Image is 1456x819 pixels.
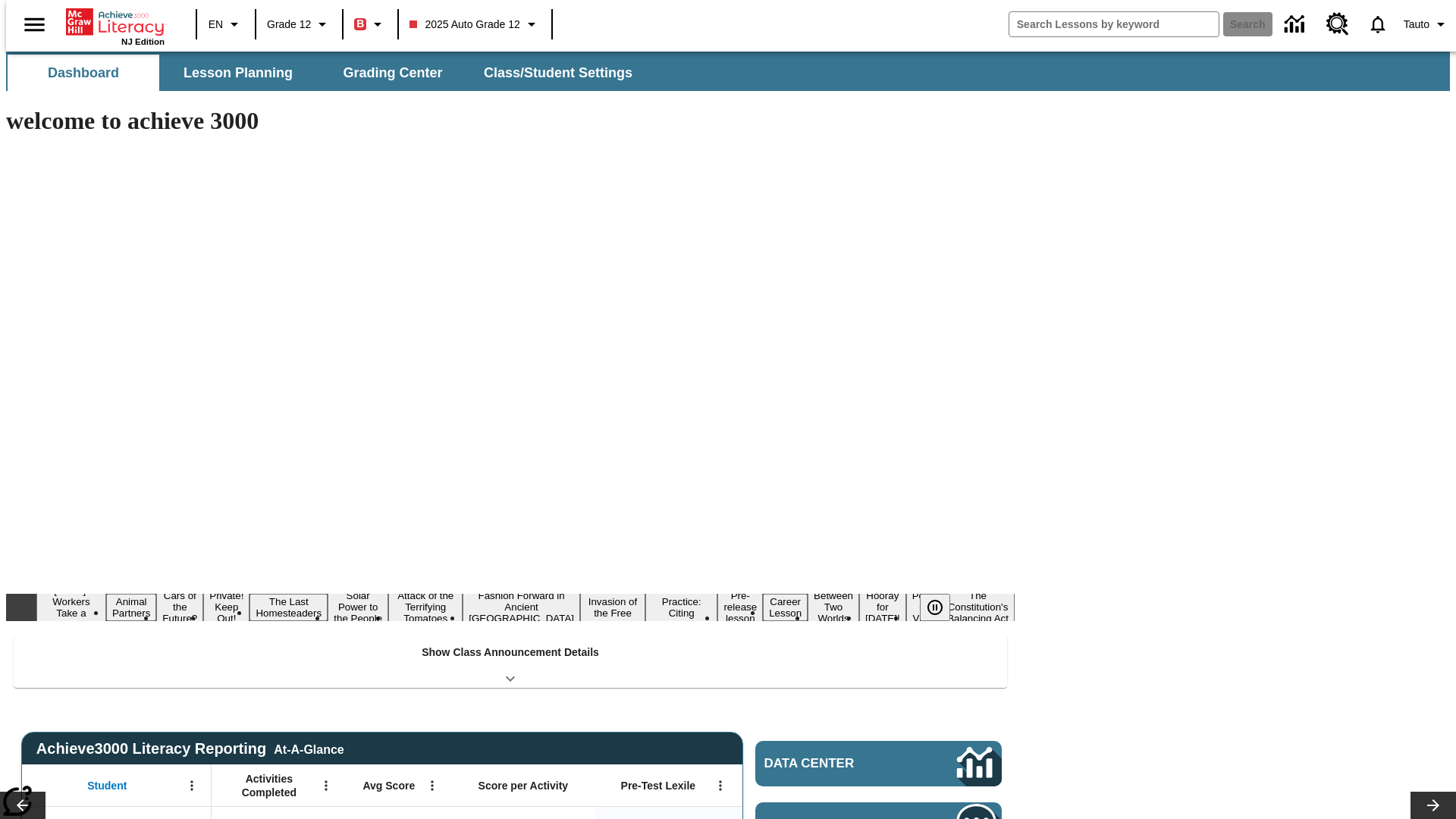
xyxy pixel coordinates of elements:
span: Class/Student Settings [484,64,632,82]
a: Resource Center, Will open in new tab [1317,4,1358,45]
span: Dashboard [48,64,119,82]
span: Grading Center [343,64,442,82]
p: Show Class Announcement Details [422,645,599,661]
button: Dashboard [8,55,159,91]
div: Show Class Announcement Details [14,635,1007,688]
button: Slide 12 Career Lesson [763,594,808,621]
span: Data Center [764,756,906,771]
a: Home [66,7,165,37]
div: At-A-Glance [274,740,344,757]
span: Achieve3000 Literacy Reporting [36,740,344,758]
button: Lesson Planning [162,55,314,91]
button: Slide 7 Attack of the Terrifying Tomatoes [388,588,463,626]
div: Pause [920,594,965,621]
span: Lesson Planning [184,64,293,82]
div: SubNavbar [6,55,646,91]
input: search field [1009,12,1219,36]
a: Notifications [1358,5,1398,44]
button: Profile/Settings [1398,11,1456,38]
button: Open Menu [180,774,203,797]
button: Open side menu [12,2,57,47]
span: NJ Edition [121,37,165,46]
a: Data Center [1276,4,1317,45]
h1: welcome to achieve 3000 [6,107,1015,135]
span: Activities Completed [219,772,319,799]
button: Slide 9 The Invasion of the Free CD [580,582,645,632]
span: Avg Score [362,779,415,792]
span: EN [209,17,223,33]
button: Slide 10 Mixed Practice: Citing Evidence [645,582,717,632]
button: Language: EN, Select a language [202,11,250,38]
button: Slide 13 Between Two Worlds [808,588,859,626]
button: Boost Class color is red. Change class color [348,11,393,38]
button: Slide 14 Hooray for Constitution Day! [859,588,906,626]
button: Class: 2025 Auto Grade 12, Select your class [403,11,546,38]
button: Open Menu [709,774,732,797]
button: Slide 15 Point of View [906,588,941,626]
span: Pre-Test Lexile [621,779,696,792]
a: Data Center [755,741,1002,786]
span: Student [87,779,127,792]
button: Slide 3 Cars of the Future? [156,588,203,626]
button: Slide 4 Private! Keep Out! [203,588,249,626]
span: Score per Activity [479,779,569,792]
button: Slide 8 Fashion Forward in Ancient Rome [463,588,580,626]
button: Slide 1 Labor Day: Workers Take a Stand [36,582,106,632]
span: Grade 12 [267,17,311,33]
button: Slide 5 The Last Homesteaders [249,594,328,621]
button: Grade: Grade 12, Select a grade [261,11,337,38]
button: Grading Center [317,55,469,91]
button: Lesson carousel, Next [1410,792,1456,819]
span: 2025 Auto Grade 12 [409,17,519,33]
button: Pause [920,594,950,621]
span: B [356,14,364,33]
button: Open Menu [315,774,337,797]
button: Slide 11 Pre-release lesson [717,588,763,626]
button: Slide 16 The Constitution's Balancing Act [941,588,1015,626]
button: Open Menu [421,774,444,797]
div: Home [66,5,165,46]
button: Slide 2 Animal Partners [106,594,156,621]
div: SubNavbar [6,52,1450,91]
button: Class/Student Settings [472,55,645,91]
span: Tauto [1404,17,1429,33]
button: Slide 6 Solar Power to the People [328,588,388,626]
